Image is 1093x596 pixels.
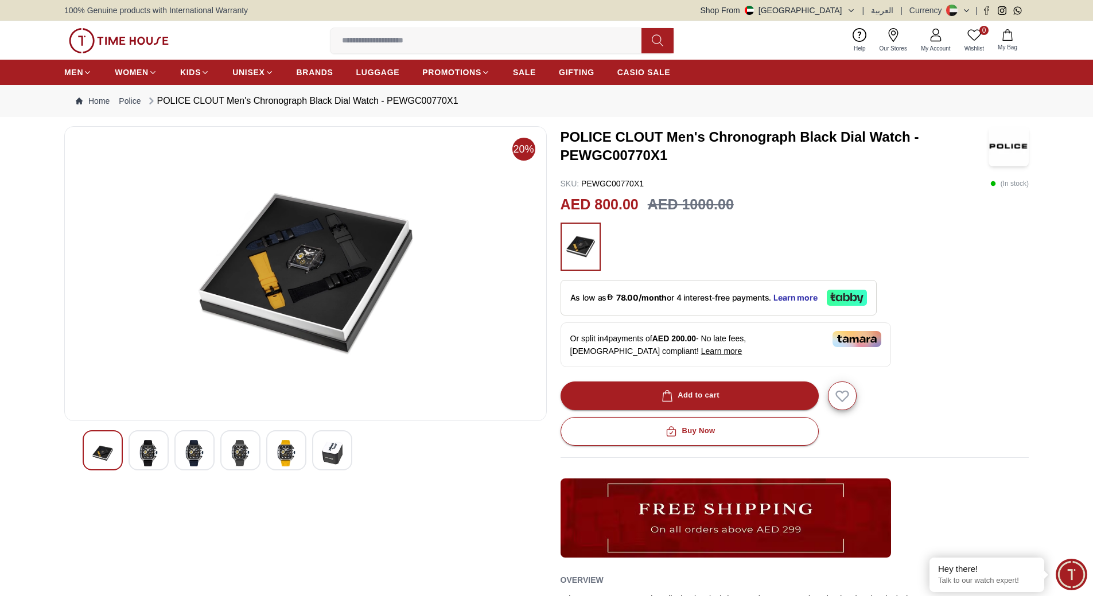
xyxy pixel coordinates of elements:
div: Or split in 4 payments of - No late fees, [DEMOGRAPHIC_DATA] compliant! [561,322,891,367]
span: Our Stores [875,44,912,53]
p: PEWGC00770X1 [561,178,644,189]
div: POLICE CLOUT Men's Chronograph Black Dial Watch - PEWGC00770X1 [146,94,458,108]
span: WOMEN [115,67,149,78]
a: KIDS [180,62,209,83]
span: Help [849,44,870,53]
a: Whatsapp [1013,6,1022,15]
span: My Account [916,44,955,53]
button: Buy Now [561,417,819,446]
h3: AED 1000.00 [648,194,734,216]
a: SALE [513,62,536,83]
img: ... [561,478,891,558]
a: Home [76,95,110,107]
button: العربية [871,5,893,16]
span: | [900,5,903,16]
span: SKU : [561,179,579,188]
a: BRANDS [297,62,333,83]
span: LUGGAGE [356,67,400,78]
span: SALE [513,67,536,78]
img: POLICE CLOUT Men's Chronograph Black Dial Watch - PEWGC00770X1 [138,440,159,466]
img: POLICE CLOUT Men's Chronograph Black Dial Watch - PEWGC00770X1 [989,126,1029,166]
span: GIFTING [559,67,594,78]
span: BRANDS [297,67,333,78]
img: ... [69,28,169,53]
img: ... [566,228,595,265]
p: ( In stock ) [990,178,1029,189]
a: Help [847,26,873,55]
img: Tamara [833,331,881,347]
img: POLICE CLOUT Men's Chronograph Black Dial Watch - PEWGC00770X1 [184,440,205,466]
button: Add to cart [561,381,819,410]
div: Add to cart [659,389,719,402]
a: MEN [64,62,92,83]
button: My Bag [991,27,1024,54]
img: United Arab Emirates [745,6,754,15]
h2: AED 800.00 [561,194,639,216]
a: GIFTING [559,62,594,83]
span: | [862,5,865,16]
a: Instagram [998,6,1006,15]
div: Buy Now [663,424,715,438]
span: | [975,5,978,16]
a: Police [119,95,141,107]
img: POLICE CLOUT Men's Chronograph Black Dial Watch - PEWGC00770X1 [322,440,343,466]
span: UNISEX [232,67,265,78]
span: 0 [979,26,989,35]
img: POLICE CLOUT Men's Chronograph Black Dial Watch - PEWGC00770X1 [276,440,297,466]
nav: Breadcrumb [64,85,1029,117]
span: 100% Genuine products with International Warranty [64,5,248,16]
span: Wishlist [960,44,989,53]
div: Hey there! [938,563,1036,575]
a: CASIO SALE [617,62,671,83]
h2: Overview [561,571,604,589]
a: Facebook [982,6,991,15]
span: MEN [64,67,83,78]
img: POLICE CLOUT Men's Chronograph Black Dial Watch - PEWGC00770X1 [74,136,537,411]
span: 20% [512,138,535,161]
a: UNISEX [232,62,273,83]
a: WOMEN [115,62,157,83]
span: My Bag [993,43,1022,52]
h3: POLICE CLOUT Men's Chronograph Black Dial Watch - PEWGC00770X1 [561,128,989,165]
img: POLICE CLOUT Men's Chronograph Black Dial Watch - PEWGC00770X1 [92,440,113,466]
div: Currency [909,5,947,16]
span: AED 200.00 [652,334,696,343]
span: Learn more [701,346,742,356]
span: KIDS [180,67,201,78]
button: Shop From[GEOGRAPHIC_DATA] [701,5,855,16]
span: CASIO SALE [617,67,671,78]
img: POLICE CLOUT Men's Chronograph Black Dial Watch - PEWGC00770X1 [230,440,251,466]
a: PROMOTIONS [422,62,490,83]
div: Chat Widget [1056,559,1087,590]
p: Talk to our watch expert! [938,576,1036,586]
span: PROMOTIONS [422,67,481,78]
a: LUGGAGE [356,62,400,83]
a: 0Wishlist [958,26,991,55]
a: Our Stores [873,26,914,55]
